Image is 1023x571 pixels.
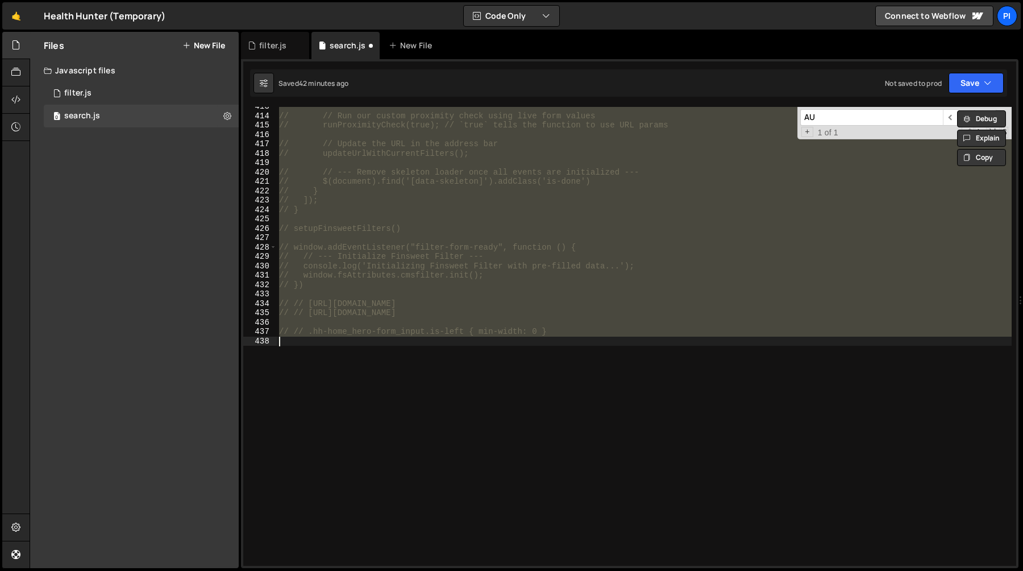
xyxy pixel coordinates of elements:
a: Pi [997,6,1017,26]
button: New File [182,41,225,50]
div: 426 [243,224,277,234]
div: 418 [243,149,277,159]
div: 434 [243,299,277,309]
button: Code Only [464,6,559,26]
div: 417 [243,139,277,149]
button: Debug [957,110,1006,127]
button: Copy [957,149,1006,166]
div: 427 [243,233,277,243]
div: filter.js [259,40,286,51]
div: 413 [243,102,277,111]
a: Connect to Webflow [875,6,993,26]
div: Not saved to prod [885,78,942,88]
div: 415 [243,121,277,130]
div: 416 [243,130,277,140]
div: 421 [243,177,277,187]
div: 431 [243,271,277,280]
div: 433 [243,289,277,299]
button: Explain [957,130,1006,147]
div: search.js [330,40,365,51]
span: 1 of 1 [813,128,843,138]
div: 42 minutes ago [299,78,348,88]
div: 432 [243,280,277,290]
div: 420 [243,168,277,177]
div: 429 [243,252,277,262]
div: search.js [64,111,100,121]
div: Health Hunter (Temporary) [44,9,165,23]
div: 430 [243,262,277,271]
div: Javascript files [30,59,239,82]
div: 425 [243,214,277,224]
button: Save [949,73,1004,93]
div: 437 [243,327,277,337]
div: 16494/44708.js [44,82,239,105]
span: 0 [53,113,60,122]
div: 16494/45041.js [44,105,239,127]
div: 423 [243,196,277,205]
h2: Files [44,39,64,52]
div: Saved [278,78,348,88]
div: New File [389,40,436,51]
span: Toggle Replace mode [801,127,813,138]
div: 424 [243,205,277,215]
div: 435 [243,308,277,318]
input: Search for [800,109,943,126]
span: ​ [943,109,959,126]
div: 436 [243,318,277,328]
a: 🤙 [2,2,30,30]
div: 428 [243,243,277,253]
div: 414 [243,111,277,121]
div: filter.js [64,88,92,98]
div: 438 [243,337,277,346]
div: 419 [243,158,277,168]
div: 422 [243,187,277,196]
